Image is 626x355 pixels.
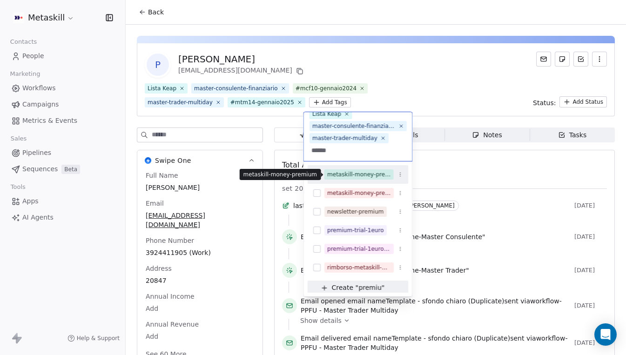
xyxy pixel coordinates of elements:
[381,283,384,293] span: "
[312,110,341,118] div: Lista Keap
[312,134,377,142] div: master-trader-multiday
[327,189,391,197] div: metaskill-money-premium-cancelled
[358,283,381,293] span: premiu
[327,226,384,234] div: premium-trial-1euro
[327,245,391,253] div: premium-trial-1euro-refunded
[327,170,391,179] div: metaskill-money-premium
[327,208,384,216] div: newsletter-premium
[243,171,317,178] p: metaskill-money-premium
[313,281,403,295] button: Create "premiu"
[327,263,391,272] div: rimborso-metaskill-money-premium
[312,122,396,130] div: master-consulente-finanziario
[332,283,358,293] span: Create "
[308,165,409,295] div: Suggestions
